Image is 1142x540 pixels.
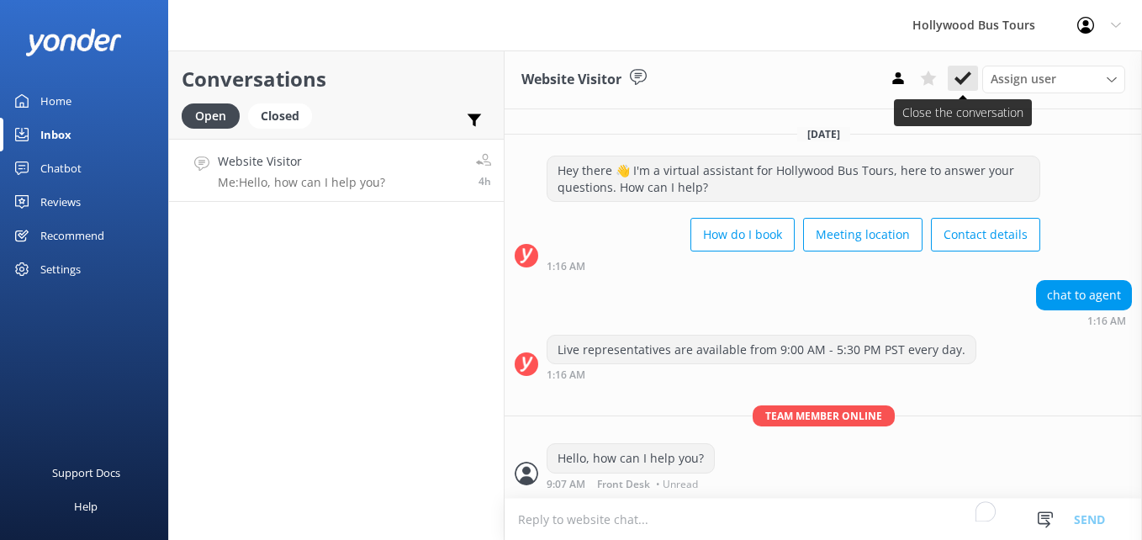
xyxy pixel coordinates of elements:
[803,218,923,251] button: Meeting location
[40,151,82,185] div: Chatbot
[218,175,385,190] p: Me: Hello, how can I help you?
[797,127,850,141] span: [DATE]
[505,499,1142,540] textarea: To enrich screen reader interactions, please activate Accessibility in Grammarly extension settings
[182,106,248,124] a: Open
[597,479,650,490] span: Front Desk
[547,336,975,364] div: Live representatives are available from 9:00 AM - 5:30 PM PST every day.
[40,118,71,151] div: Inbox
[40,219,104,252] div: Recommend
[40,185,81,219] div: Reviews
[40,84,71,118] div: Home
[656,479,698,490] span: • Unread
[547,368,976,380] div: Sep 04 2025 01:16am (UTC -07:00) America/Tijuana
[74,490,98,523] div: Help
[1037,281,1131,310] div: chat to agent
[25,29,122,56] img: yonder-white-logo.png
[521,69,621,91] h3: Website Visitor
[1087,316,1126,326] strong: 1:16 AM
[218,152,385,171] h4: Website Visitor
[547,479,585,490] strong: 9:07 AM
[547,262,585,272] strong: 1:16 AM
[982,66,1125,93] div: Assign User
[547,478,715,490] div: Sep 04 2025 09:07am (UTC -07:00) America/Tijuana
[182,103,240,129] div: Open
[248,103,312,129] div: Closed
[169,139,504,202] a: Website VisitorMe:Hello, how can I help you?4h
[753,405,895,426] span: Team member online
[690,218,795,251] button: How do I book
[478,174,491,188] span: Sep 04 2025 09:07am (UTC -07:00) America/Tijuana
[248,106,320,124] a: Closed
[547,370,585,380] strong: 1:16 AM
[547,444,714,473] div: Hello, how can I help you?
[1036,315,1132,326] div: Sep 04 2025 01:16am (UTC -07:00) America/Tijuana
[547,260,1040,272] div: Sep 04 2025 01:16am (UTC -07:00) America/Tijuana
[931,218,1040,251] button: Contact details
[52,456,120,490] div: Support Docs
[182,63,491,95] h2: Conversations
[40,252,81,286] div: Settings
[547,156,1039,201] div: Hey there 👋 I'm a virtual assistant for Hollywood Bus Tours, here to answer your questions. How c...
[991,70,1056,88] span: Assign user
